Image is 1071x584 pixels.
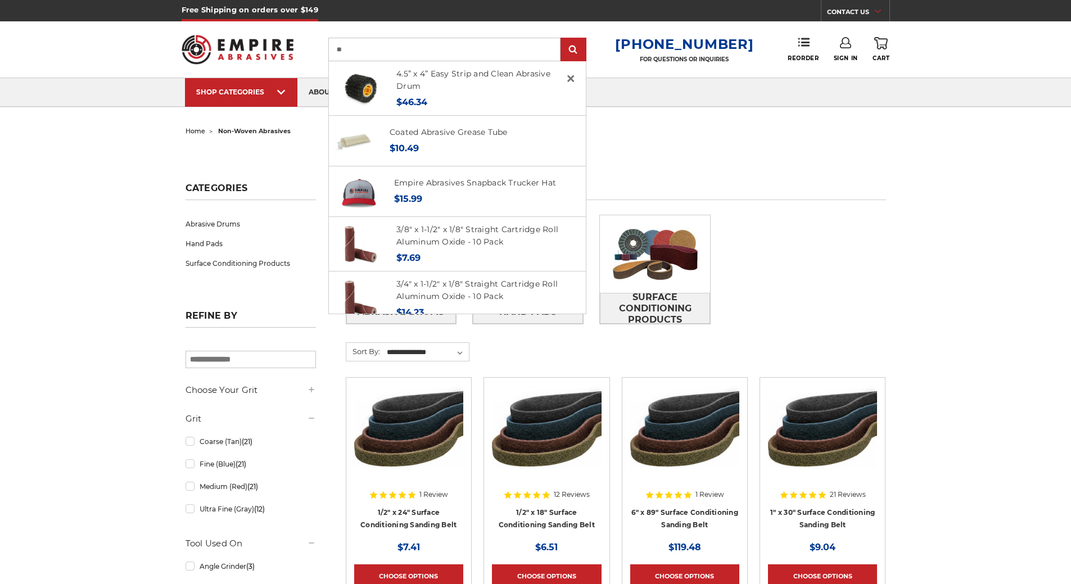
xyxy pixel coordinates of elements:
h5: Choose Your Grit [186,383,316,397]
a: Ultra Fine (Gray) [186,499,316,519]
a: Medium (Red) [186,477,316,496]
img: Cartridge Roll 3/8" x 1-1/2" x 1/8" Straight [342,225,380,263]
img: 4.5 inch x 4 inch paint stripping drum [342,69,380,107]
select: Sort By: [385,344,469,361]
a: Surface Conditioning Products [186,253,316,273]
a: 4.5” x 4” Easy Strip and Clean Abrasive Drum [396,69,550,92]
span: Reorder [788,55,819,62]
img: 1"x30" Surface Conditioning Sanding Belts [768,386,877,476]
span: $9.04 [810,542,835,553]
p: FOR QUESTIONS OR INQUIRIES [615,56,753,63]
a: about us [297,78,356,107]
a: 1"x30" Surface Conditioning Sanding Belts [768,386,877,529]
input: Submit [562,39,585,61]
span: $7.69 [396,252,421,263]
a: home [186,127,205,135]
a: Abrasive Drums [186,214,316,234]
img: Empire Abrasives [182,28,294,71]
a: Cart [873,37,889,62]
a: Coated Abrasive Grease Tube [390,127,508,137]
a: Hand Pads [186,234,316,253]
img: 6"x89" Surface Conditioning Sanding Belts [630,386,739,476]
span: (12) [254,505,265,513]
img: Coated Abrasive Grease Tube [335,122,373,160]
span: (21) [242,437,252,446]
span: Surface Conditioning Products [600,288,710,329]
a: Surface Conditioning Sanding Belts [354,386,463,529]
span: $14.23 [396,307,424,318]
label: Sort By: [346,343,380,360]
span: Cart [873,55,889,62]
img: Cartridge Roll 3/4" x 1-1/2" x 1/8" Straight [342,279,380,318]
img: Surface Conditioning Products [600,215,710,293]
a: [PHONE_NUMBER] [615,36,753,52]
div: SHOP CATEGORIES [196,88,286,96]
a: CONTACT US [827,6,889,21]
a: 6"x89" Surface Conditioning Sanding Belts [630,386,739,529]
span: Sign In [834,55,858,62]
a: Surface Conditioning Products [600,293,710,324]
span: $10.49 [390,143,419,153]
span: $15.99 [394,193,422,204]
a: 3/8" x 1-1/2" x 1/8" Straight Cartridge Roll Aluminum Oxide - 10 Pack [396,224,558,247]
h5: Categories [186,183,316,200]
span: $7.41 [397,542,420,553]
a: Empire Abrasives Snapback Trucker Hat [394,178,556,188]
h5: Tool Used On [186,537,316,550]
span: $46.34 [396,97,427,107]
a: Fine (Blue) [186,454,316,474]
img: Surface Conditioning Sanding Belts [354,386,463,476]
span: (21) [247,482,258,491]
h5: Refine by [186,310,316,328]
span: (21) [236,460,246,468]
a: Reorder [788,37,819,61]
img: Surface Conditioning Sanding Belts [492,386,601,476]
a: Coarse (Tan) [186,432,316,451]
span: $6.51 [535,542,558,553]
a: Surface Conditioning Sanding Belts [492,386,601,529]
img: Empire Abrasives Snapback Trucker Hat [340,173,378,211]
span: × [566,67,576,89]
span: non-woven abrasives [218,127,291,135]
span: $119.48 [668,542,701,553]
h5: Grit [186,412,316,425]
h1: non-woven abrasives [343,176,886,200]
span: (3) [246,562,255,571]
a: 3/4" x 1-1/2" x 1/8" Straight Cartridge Roll Aluminum Oxide - 10 Pack [396,279,558,302]
a: Close [562,70,580,88]
a: Angle Grinder [186,556,316,576]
